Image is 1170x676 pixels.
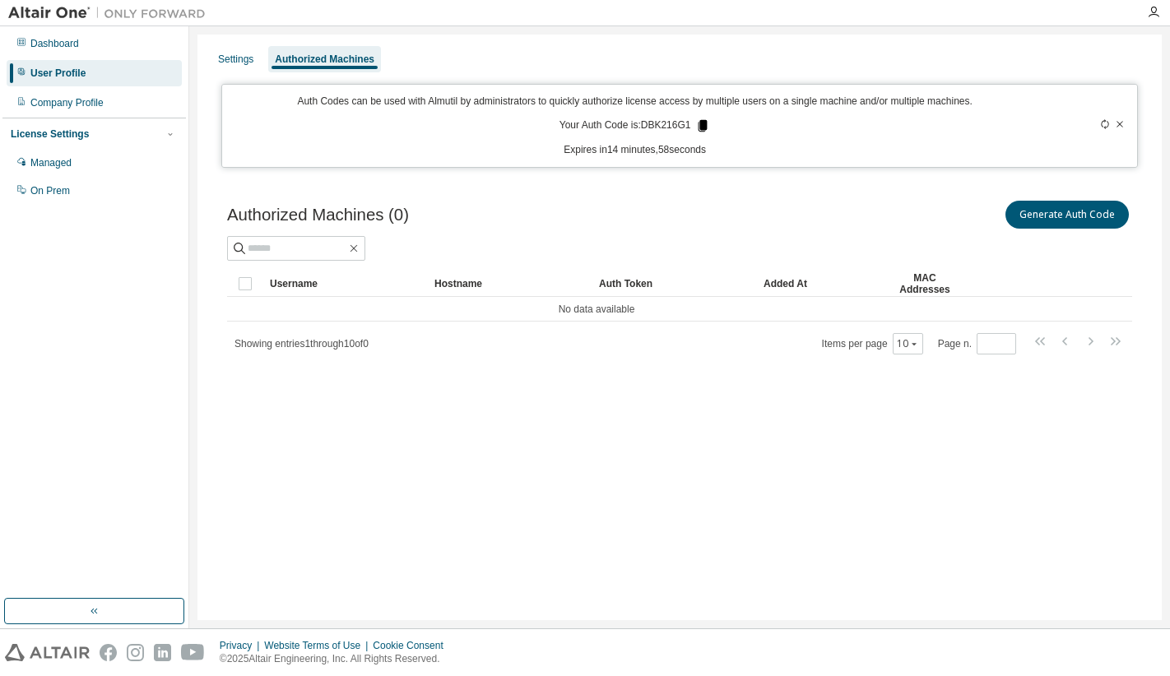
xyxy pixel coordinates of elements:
[275,53,374,66] div: Authorized Machines
[30,96,104,109] div: Company Profile
[559,118,711,133] p: Your Auth Code is: DBK216G1
[1005,201,1129,229] button: Generate Auth Code
[764,271,877,297] div: Added At
[232,143,1038,157] p: Expires in 14 minutes, 58 seconds
[227,297,966,322] td: No data available
[234,338,369,350] span: Showing entries 1 through 10 of 0
[220,652,453,666] p: © 2025 Altair Engineering, Inc. All Rights Reserved.
[30,67,86,80] div: User Profile
[30,184,70,197] div: On Prem
[264,639,373,652] div: Website Terms of Use
[373,639,453,652] div: Cookie Consent
[938,333,1016,354] span: Page n.
[11,127,89,141] div: License Settings
[100,644,117,661] img: facebook.svg
[181,644,205,661] img: youtube.svg
[30,156,72,169] div: Managed
[218,53,253,66] div: Settings
[822,333,923,354] span: Items per page
[220,639,264,652] div: Privacy
[227,206,409,225] span: Authorized Machines (0)
[270,271,421,297] div: Username
[897,337,919,350] button: 10
[890,271,959,297] div: MAC Addresses
[127,644,144,661] img: instagram.svg
[5,644,90,661] img: altair_logo.svg
[8,5,214,21] img: Altair One
[154,644,171,661] img: linkedin.svg
[232,95,1038,109] p: Auth Codes can be used with Almutil by administrators to quickly authorize license access by mult...
[599,271,750,297] div: Auth Token
[434,271,586,297] div: Hostname
[30,37,79,50] div: Dashboard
